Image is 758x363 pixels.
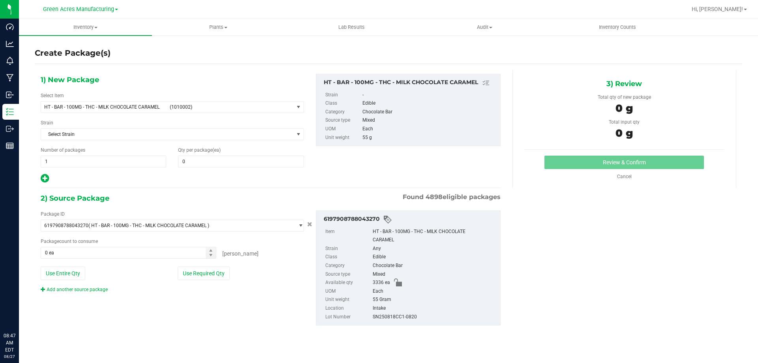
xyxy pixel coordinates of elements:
[35,47,111,59] h4: Create Package(s)
[41,147,85,153] span: Number of packages
[324,215,496,224] div: 6197908788043270
[362,134,496,142] div: 55 g
[325,270,371,279] label: Source type
[6,23,14,31] inline-svg: Dashboard
[373,270,496,279] div: Mixed
[544,156,704,169] button: Review & Confirm
[588,24,647,31] span: Inventory Counts
[373,304,496,313] div: Intake
[19,24,152,31] span: Inventory
[362,125,496,134] div: Each
[373,228,496,245] div: HT - BAR - 100MG - THC - MILK CHOCOLATE CARAMEL
[606,78,642,90] span: 3) Review
[41,267,85,280] button: Use Entire Qty
[285,19,418,36] a: Lab Results
[325,108,361,117] label: Category
[617,174,632,179] a: Cancel
[328,24,375,31] span: Lab Results
[178,156,303,167] input: 0
[41,92,64,99] label: Select Item
[170,104,291,110] span: (1010002)
[41,239,98,244] span: Package to consume
[305,219,315,230] button: Cancel button
[294,129,304,140] span: select
[44,223,88,228] span: 6197908788043270
[41,287,108,292] a: Add another source package
[41,119,53,126] label: Strain
[325,228,371,245] label: Item
[418,24,551,31] span: Audit
[324,78,496,88] div: HT - BAR - 100MG - THC - MILK CHOCOLATE CARAMEL
[373,278,390,287] span: 3336 ea
[19,19,152,36] a: Inventory
[294,102,304,113] span: select
[4,354,15,359] p: 08/27
[692,6,743,12] span: Hi, [PERSON_NAME]!
[373,253,496,261] div: Edible
[6,74,14,82] inline-svg: Manufacturing
[6,91,14,99] inline-svg: Inbound
[325,313,371,322] label: Lot Number
[325,278,371,287] label: Available qty
[41,129,294,140] span: Select Strain
[23,299,33,308] iframe: Resource center unread badge
[362,91,496,100] div: -
[222,250,259,257] span: [PERSON_NAME]
[615,127,633,139] span: 0 g
[6,142,14,150] inline-svg: Reports
[41,247,216,258] input: 0 ea
[178,267,230,280] button: Use Required Qty
[43,6,114,13] span: Green Acres Manufacturing
[325,134,361,142] label: Unit weight
[8,300,32,324] iframe: Resource center
[325,116,361,125] label: Source type
[41,211,65,217] span: Package ID
[362,99,496,108] div: Edible
[325,295,371,304] label: Unit weight
[426,193,443,201] span: 4898
[403,192,501,202] span: Found eligible packages
[598,94,651,100] span: Total qty of new package
[41,156,166,167] input: 1
[362,108,496,117] div: Chocolate Bar
[152,19,285,36] a: Plants
[325,91,361,100] label: Strain
[152,24,285,31] span: Plants
[44,104,165,110] span: HT - BAR - 100MG - THC - MILK CHOCOLATE CARAMEL
[325,245,371,253] label: Strain
[325,99,361,108] label: Class
[294,220,304,231] span: select
[178,147,221,153] span: Qty per package
[212,147,221,153] span: (ea)
[41,192,109,204] span: 2) Source Package
[41,177,49,183] span: Add new output
[6,125,14,133] inline-svg: Outbound
[418,19,551,36] a: Audit
[362,116,496,125] div: Mixed
[6,57,14,65] inline-svg: Monitoring
[41,74,99,86] span: 1) New Package
[59,239,71,244] span: count
[325,253,371,261] label: Class
[6,108,14,116] inline-svg: Inventory
[615,102,633,115] span: 0 g
[373,261,496,270] div: Chocolate Bar
[325,125,361,134] label: UOM
[325,261,371,270] label: Category
[206,253,216,259] span: Decrease value
[373,287,496,296] div: Each
[88,223,209,228] span: ( HT - BAR - 100MG - THC - MILK CHOCOLATE CARAMEL )
[609,119,640,125] span: Total input qty
[551,19,684,36] a: Inventory Counts
[4,332,15,354] p: 08:47 AM EDT
[373,245,496,253] div: Any
[325,304,371,313] label: Location
[6,40,14,48] inline-svg: Analytics
[325,287,371,296] label: UOM
[206,247,216,253] span: Increase value
[373,313,496,322] div: SN250818CC1-0820
[373,295,496,304] div: 55 Gram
